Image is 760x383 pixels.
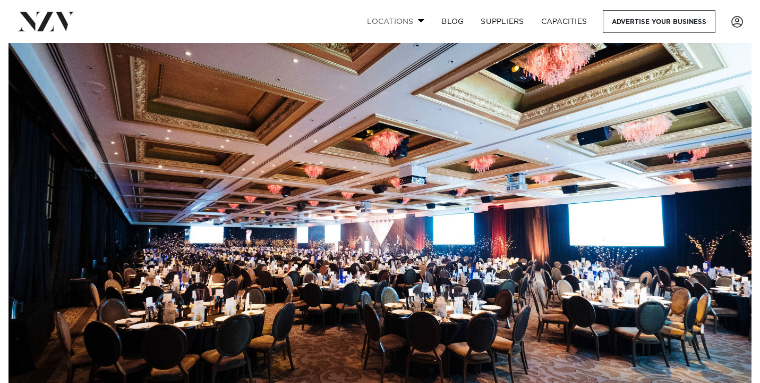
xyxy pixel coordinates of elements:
[358,10,433,33] a: Locations
[433,10,472,33] a: BLOG
[17,12,75,31] img: nzv-logo.png
[603,10,715,33] a: Advertise your business
[472,10,532,33] a: SUPPLIERS
[533,10,596,33] a: Capacities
